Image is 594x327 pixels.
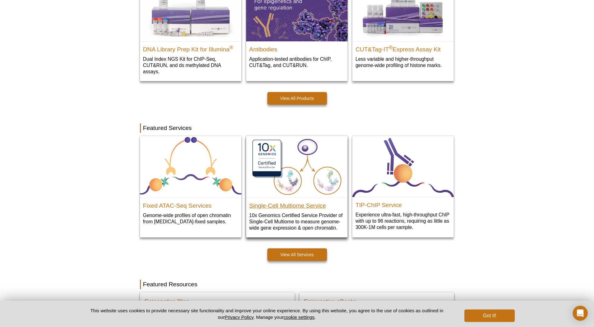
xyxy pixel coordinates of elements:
[140,280,454,289] h2: Featured Resources
[389,44,393,50] sup: ®
[304,298,357,305] h3: Epigenetics eBooks
[464,309,514,322] button: Got it!
[304,297,357,308] a: Epigenetics eBooks
[249,43,344,53] h2: Antibodies
[573,306,588,321] div: Open Intercom Messenger
[246,136,348,198] img: Single-Cell Multiome Servicee
[355,56,451,69] p: Less variable and higher-throughput genome-wide profiling of histone marks​.
[249,56,344,69] p: Application-tested antibodies for ChIP, CUT&Tag, and CUT&RUN.
[267,92,327,105] a: View All Products
[225,314,253,320] a: Privacy Policy
[352,136,454,197] img: TIP-ChIP Service
[355,199,451,208] h2: TIP-ChIP Service
[283,314,314,320] button: cookie settings
[145,297,189,308] a: Epigenetics Blog
[355,211,451,231] p: Experience ultra-fast, high-throughput ChIP with up to 96 reactions, requiring as little as 300K-...
[230,44,233,50] sup: ®
[355,43,451,53] h2: CUT&Tag-IT Express Assay Kit
[143,212,238,225] p: Genome-wide profiles of open chromatin from [MEDICAL_DATA]-fixed samples.
[246,136,348,238] a: Single-Cell Multiome Servicee Single-Cell Multiome Service 10x Genomics Certified Service Provide...
[267,248,327,261] a: View All Services
[80,307,454,320] p: This website uses cookies to provide necessary site functionality and improve your online experie...
[143,43,238,53] h2: DNA Library Prep Kit for Illumina
[140,123,454,133] h2: Featured Services
[140,136,241,198] img: Fixed ATAC-Seq Services
[249,200,344,209] h2: Single-Cell Multiome Service
[143,56,238,75] p: Dual Index NGS Kit for ChIP-Seq, CUT&RUN, and ds methylated DNA assays.
[145,298,189,305] h3: Epigenetics Blog
[143,200,238,209] h2: Fixed ATAC-Seq Services
[352,136,454,237] a: TIP-ChIP Service TIP-ChIP Service Experience ultra-fast, high-throughput ChIP with up to 96 react...
[140,136,241,231] a: Fixed ATAC-Seq Services Fixed ATAC-Seq Services Genome-wide profiles of open chromatin from [MEDI...
[249,212,344,231] p: 10x Genomics Certified Service Provider of Single-Cell Multiome to measure genome-wide gene expre...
